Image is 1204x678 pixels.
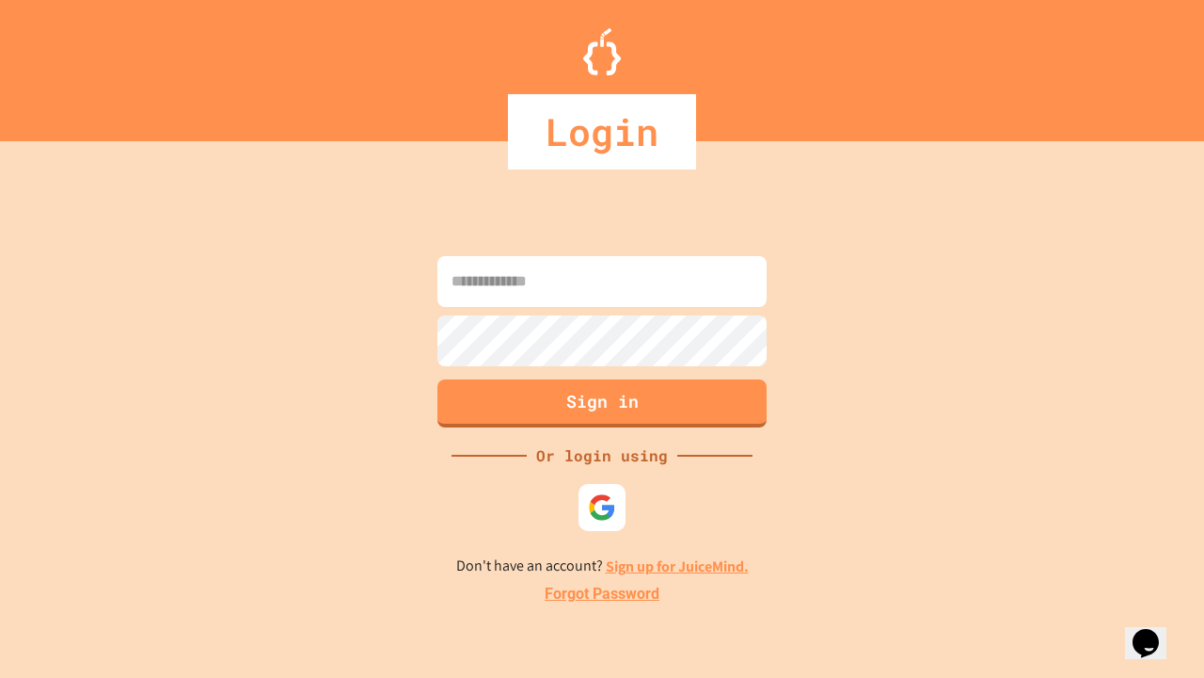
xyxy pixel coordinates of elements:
[606,557,749,576] a: Sign up for JuiceMind.
[1048,521,1185,601] iframe: chat widget
[583,28,621,75] img: Logo.svg
[527,444,677,467] div: Or login using
[508,94,696,169] div: Login
[437,379,767,428] button: Sign in
[1125,603,1185,659] iframe: chat widget
[456,555,749,578] p: Don't have an account?
[545,583,659,605] a: Forgot Password
[588,493,616,522] img: google-icon.svg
